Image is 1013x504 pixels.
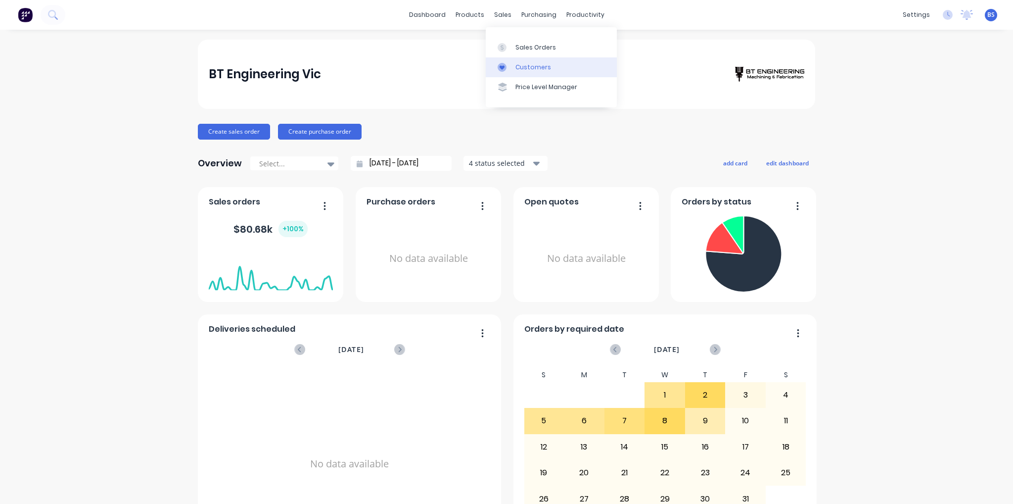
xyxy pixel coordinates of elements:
[524,435,564,459] div: 12
[726,435,765,459] div: 17
[209,64,321,84] div: BT Engineering Vic
[516,7,561,22] div: purchasing
[18,7,33,22] img: Factory
[987,10,995,19] span: BS
[278,124,362,140] button: Create purchase order
[278,221,308,237] div: + 100 %
[766,383,806,407] div: 4
[735,67,804,82] img: BT Engineering Vic
[766,435,806,459] div: 18
[564,408,604,433] div: 6
[564,368,604,382] div: M
[524,212,648,305] div: No data available
[766,408,806,433] div: 11
[404,7,451,22] a: dashboard
[766,368,806,382] div: S
[233,221,308,237] div: $ 80.68k
[524,196,579,208] span: Open quotes
[524,408,564,433] div: 5
[486,37,617,57] a: Sales Orders
[605,435,645,459] div: 14
[463,156,548,171] button: 4 status selected
[469,158,531,168] div: 4 status selected
[198,124,270,140] button: Create sales order
[898,7,935,22] div: settings
[605,408,645,433] div: 7
[564,435,604,459] div: 13
[686,435,725,459] div: 16
[645,408,685,433] div: 8
[524,460,564,485] div: 19
[766,460,806,485] div: 25
[198,153,242,173] div: Overview
[726,460,765,485] div: 24
[486,77,617,97] a: Price Level Manager
[524,323,624,335] span: Orders by required date
[686,408,725,433] div: 9
[686,383,725,407] div: 2
[726,408,765,433] div: 10
[209,196,260,208] span: Sales orders
[451,7,489,22] div: products
[645,460,685,485] div: 22
[682,196,751,208] span: Orders by status
[654,344,680,355] span: [DATE]
[515,43,556,52] div: Sales Orders
[486,57,617,77] a: Customers
[561,7,609,22] div: productivity
[367,212,491,305] div: No data available
[760,156,815,169] button: edit dashboard
[726,383,765,407] div: 3
[686,460,725,485] div: 23
[564,460,604,485] div: 20
[685,368,726,382] div: T
[717,156,754,169] button: add card
[515,83,577,92] div: Price Level Manager
[367,196,435,208] span: Purchase orders
[645,435,685,459] div: 15
[645,368,685,382] div: W
[338,344,364,355] span: [DATE]
[725,368,766,382] div: F
[489,7,516,22] div: sales
[515,63,551,72] div: Customers
[524,368,564,382] div: S
[604,368,645,382] div: T
[645,383,685,407] div: 1
[605,460,645,485] div: 21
